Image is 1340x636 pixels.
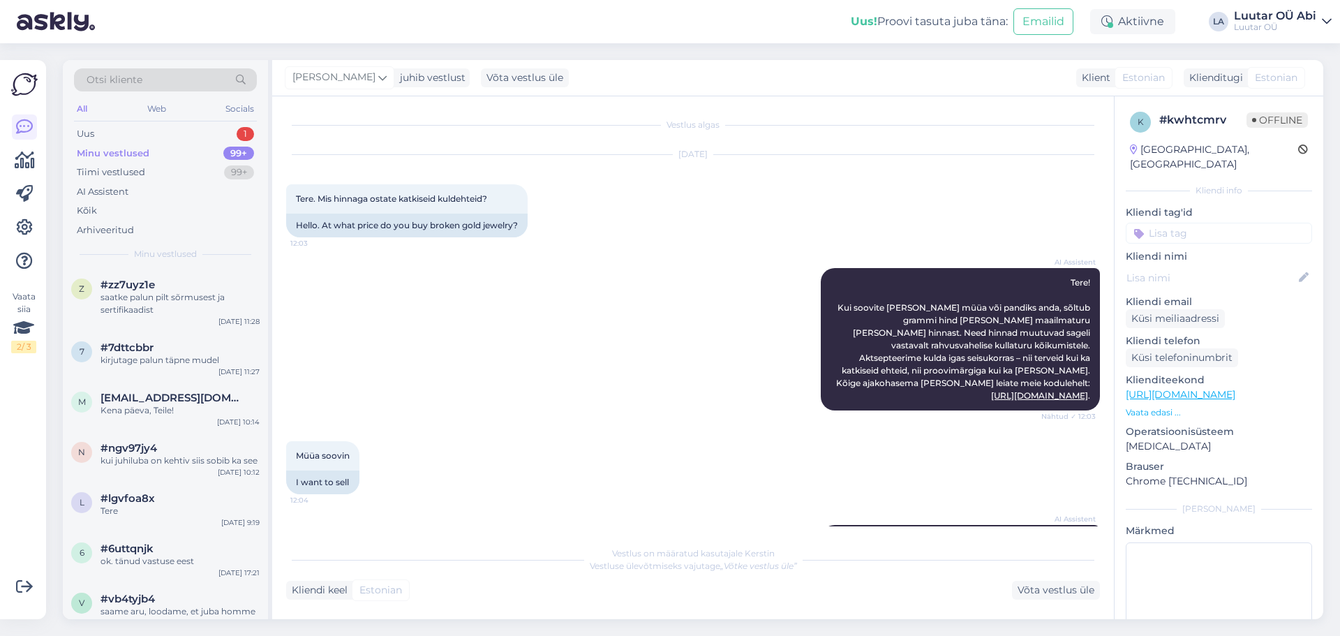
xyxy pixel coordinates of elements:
[359,583,402,598] span: Estonian
[1126,474,1312,489] p: Chrome [TECHNICAL_ID]
[286,583,348,598] div: Kliendi keel
[100,542,154,555] span: #6uttqnjk
[1043,514,1096,524] span: AI Assistent
[217,417,260,427] div: [DATE] 10:14
[100,593,155,605] span: #vb4tyjb4
[720,561,797,571] i: „Võtke vestlus üle”
[286,148,1100,161] div: [DATE]
[590,561,797,571] span: Vestluse ülevõtmiseks vajutage
[100,442,157,454] span: #ngv97jy4
[144,100,169,118] div: Web
[80,547,84,558] span: 6
[100,555,260,568] div: ok. tänud vastuse eest
[1126,439,1312,454] p: [MEDICAL_DATA]
[80,497,84,508] span: l
[218,467,260,478] div: [DATE] 10:12
[1184,71,1243,85] div: Klienditugi
[1126,459,1312,474] p: Brauser
[286,119,1100,131] div: Vestlus algas
[1126,205,1312,220] p: Kliendi tag'id
[292,70,375,85] span: [PERSON_NAME]
[1076,71,1110,85] div: Klient
[221,517,260,528] div: [DATE] 9:19
[1013,8,1073,35] button: Emailid
[79,598,84,608] span: v
[612,548,775,559] span: Vestlus on määratud kasutajale Kerstin
[100,354,260,367] div: kirjutage palun täpne mudel
[290,238,343,249] span: 12:03
[100,404,260,417] div: Kena päeva, Teile!
[296,450,350,461] span: Müüa soovin
[1126,424,1312,439] p: Operatsioonisüsteem
[1126,406,1312,419] p: Vaata edasi ...
[224,165,254,179] div: 99+
[1126,249,1312,264] p: Kliendi nimi
[394,71,466,85] div: juhib vestlust
[1255,71,1297,85] span: Estonian
[11,71,38,98] img: Askly Logo
[77,204,97,218] div: Kõik
[851,15,877,28] b: Uus!
[1159,112,1246,128] div: # kwhtcmrv
[286,471,359,494] div: I want to sell
[286,214,528,237] div: Hello. At what price do you buy broken gold jewelry?
[11,341,36,353] div: 2 / 3
[1234,22,1316,33] div: Luutar OÜ
[1126,348,1238,367] div: Küsi telefoninumbrit
[218,568,260,578] div: [DATE] 17:21
[87,73,142,87] span: Otsi kliente
[100,291,260,316] div: saatke palun pilt sõrmusest ja sertifikaadist
[1126,295,1312,309] p: Kliendi email
[134,248,197,260] span: Minu vestlused
[1043,257,1096,267] span: AI Assistent
[1041,411,1096,422] span: Nähtud ✓ 12:03
[223,100,257,118] div: Socials
[851,13,1008,30] div: Proovi tasuta juba täna:
[1234,10,1332,33] a: Luutar OÜ AbiLuutar OÜ
[218,367,260,377] div: [DATE] 11:27
[290,495,343,505] span: 12:04
[991,390,1088,401] a: [URL][DOMAIN_NAME]
[1122,71,1165,85] span: Estonian
[237,127,254,141] div: 1
[100,454,260,467] div: kui juhiluba on kehtiv siis sobib ka see
[100,605,260,630] div: saame aru, loodame, et juba homme saate raha enda kontole
[100,505,260,517] div: Tere
[1246,112,1308,128] span: Offline
[481,68,569,87] div: Võta vestlus üle
[1130,142,1298,172] div: [GEOGRAPHIC_DATA], [GEOGRAPHIC_DATA]
[100,341,154,354] span: #7dttcbbr
[79,283,84,294] span: z
[77,223,134,237] div: Arhiveeritud
[1209,12,1228,31] div: LA
[80,346,84,357] span: 7
[100,279,155,291] span: #zz7uyz1e
[74,100,90,118] div: All
[1090,9,1175,34] div: Aktiivne
[223,147,254,161] div: 99+
[1234,10,1316,22] div: Luutar OÜ Abi
[218,316,260,327] div: [DATE] 11:28
[1126,184,1312,197] div: Kliendi info
[77,185,128,199] div: AI Assistent
[1126,334,1312,348] p: Kliendi telefon
[1126,270,1296,286] input: Lisa nimi
[11,290,36,353] div: Vaata siia
[78,397,86,407] span: m
[100,392,246,404] span: martensirelin@gmail.com
[296,193,487,204] span: Tere. Mis hinnaga ostate katkiseid kuldehteid?
[77,165,145,179] div: Tiimi vestlused
[77,147,149,161] div: Minu vestlused
[100,492,155,505] span: #lgvfoa8x
[1012,581,1100,600] div: Võta vestlus üle
[1126,503,1312,515] div: [PERSON_NAME]
[1138,117,1144,127] span: k
[77,127,94,141] div: Uus
[78,447,85,457] span: n
[1126,223,1312,244] input: Lisa tag
[1126,373,1312,387] p: Klienditeekond
[1126,524,1312,538] p: Märkmed
[1126,388,1235,401] a: [URL][DOMAIN_NAME]
[1126,309,1225,328] div: Küsi meiliaadressi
